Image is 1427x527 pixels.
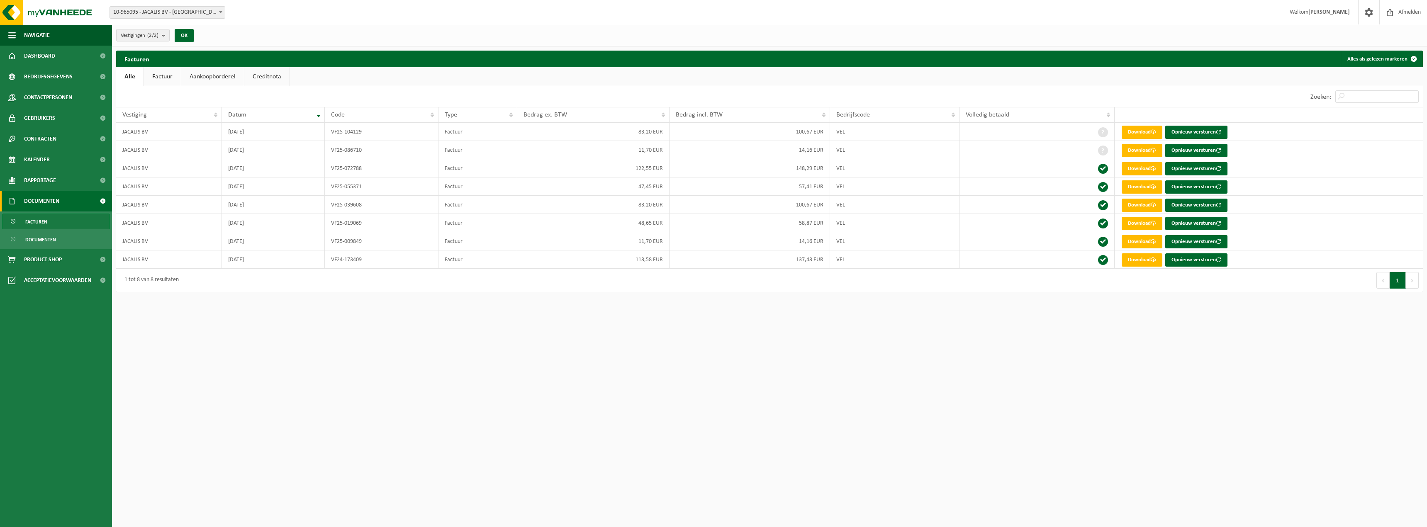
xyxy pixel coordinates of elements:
span: Product Shop [24,249,62,270]
td: [DATE] [222,232,325,250]
td: JACALIS BV [116,214,222,232]
td: 48,65 EUR [517,214,670,232]
span: Contracten [24,129,56,149]
td: 137,43 EUR [670,250,830,269]
td: [DATE] [222,159,325,177]
td: 11,70 EUR [517,141,670,159]
a: Aankoopborderel [181,67,244,86]
button: Opnieuw versturen [1165,253,1227,267]
a: Factuur [144,67,181,86]
span: Bedrijfsgegevens [24,66,73,87]
td: VEL [830,177,959,196]
span: Acceptatievoorwaarden [24,270,91,291]
button: Opnieuw versturen [1165,144,1227,157]
td: 58,87 EUR [670,214,830,232]
td: 148,29 EUR [670,159,830,177]
td: Factuur [438,214,517,232]
td: Factuur [438,177,517,196]
button: Opnieuw versturen [1165,162,1227,175]
td: [DATE] [222,123,325,141]
span: Volledig betaald [966,112,1009,118]
td: 122,55 EUR [517,159,670,177]
td: JACALIS BV [116,196,222,214]
td: VF25-039608 [325,196,438,214]
a: Download [1122,180,1162,194]
td: 113,58 EUR [517,250,670,269]
td: [DATE] [222,250,325,269]
button: Opnieuw versturen [1165,199,1227,212]
span: Documenten [24,191,59,211]
td: Factuur [438,232,517,250]
a: Download [1122,253,1162,267]
a: Download [1122,199,1162,212]
span: Datum [228,112,246,118]
td: Factuur [438,141,517,159]
span: 10-965095 - JACALIS BV - OOSTROZEBEKE [110,7,225,18]
td: VEL [830,196,959,214]
td: 83,20 EUR [517,196,670,214]
button: Opnieuw versturen [1165,180,1227,194]
count: (2/2) [147,33,158,38]
span: Navigatie [24,25,50,46]
span: Bedrijfscode [836,112,870,118]
td: VF24-173409 [325,250,438,269]
td: Factuur [438,250,517,269]
td: VEL [830,232,959,250]
button: Opnieuw versturen [1165,235,1227,248]
span: Documenten [25,232,56,248]
td: VF25-009849 [325,232,438,250]
td: JACALIS BV [116,177,222,196]
td: VF25-104129 [325,123,438,141]
td: 11,70 EUR [517,232,670,250]
td: Factuur [438,196,517,214]
a: Documenten [2,231,110,247]
button: Opnieuw versturen [1165,126,1227,139]
td: VF25-055371 [325,177,438,196]
a: Download [1122,144,1162,157]
td: Factuur [438,159,517,177]
span: Rapportage [24,170,56,191]
td: 100,67 EUR [670,123,830,141]
a: Download [1122,235,1162,248]
button: Next [1406,272,1419,289]
button: Alles als gelezen markeren [1341,51,1422,67]
td: JACALIS BV [116,250,222,269]
span: Vestiging [122,112,147,118]
td: [DATE] [222,177,325,196]
td: Factuur [438,123,517,141]
button: 1 [1390,272,1406,289]
button: Previous [1376,272,1390,289]
td: VF25-072788 [325,159,438,177]
td: JACALIS BV [116,141,222,159]
td: VF25-019069 [325,214,438,232]
td: 14,16 EUR [670,141,830,159]
td: 47,45 EUR [517,177,670,196]
td: [DATE] [222,214,325,232]
span: Kalender [24,149,50,170]
strong: [PERSON_NAME] [1308,9,1350,15]
a: Facturen [2,214,110,229]
td: JACALIS BV [116,159,222,177]
span: Gebruikers [24,108,55,129]
span: Type [445,112,457,118]
a: Alle [116,67,144,86]
td: 83,20 EUR [517,123,670,141]
td: VEL [830,123,959,141]
td: 100,67 EUR [670,196,830,214]
span: Bedrag ex. BTW [524,112,567,118]
td: VEL [830,250,959,269]
button: Vestigingen(2/2) [116,29,170,41]
span: Contactpersonen [24,87,72,108]
span: Facturen [25,214,47,230]
button: Opnieuw versturen [1165,217,1227,230]
td: VEL [830,159,959,177]
td: [DATE] [222,141,325,159]
td: 14,16 EUR [670,232,830,250]
td: 57,41 EUR [670,177,830,196]
a: Download [1122,126,1162,139]
h2: Facturen [116,51,158,67]
a: Creditnota [244,67,290,86]
a: Download [1122,217,1162,230]
a: Download [1122,162,1162,175]
td: JACALIS BV [116,232,222,250]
